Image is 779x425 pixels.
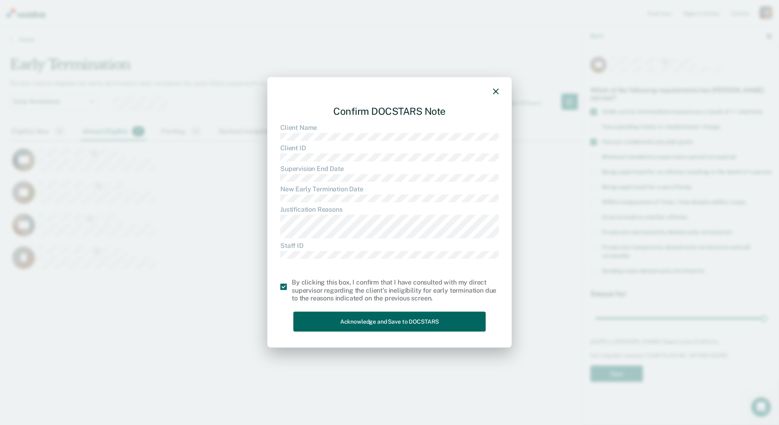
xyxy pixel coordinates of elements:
div: Confirm DOCSTARS Note [280,99,499,124]
dt: Client ID [280,144,499,152]
dt: Client Name [280,123,499,131]
dt: Supervision End Date [280,164,499,172]
dt: Staff ID [280,242,499,250]
div: By clicking this box, I confirm that I have consulted with my direct supervisor regarding the cli... [292,278,499,302]
button: Acknowledge and Save to DOCSTARS [293,312,486,332]
dt: Justification Reasons [280,206,499,213]
dt: New Early Termination Date [280,185,499,193]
